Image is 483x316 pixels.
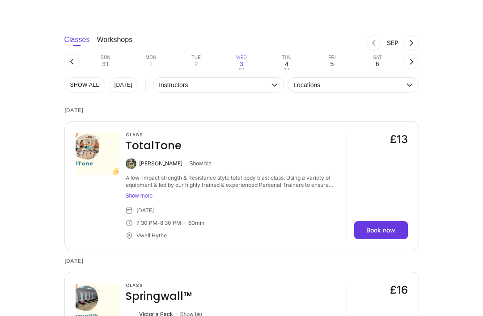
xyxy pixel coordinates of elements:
[126,193,339,200] button: Show more
[153,78,284,93] button: Instructors
[109,78,139,93] button: [DATE]
[390,283,408,298] div: £16
[240,61,243,68] div: 3
[149,61,153,68] div: 1
[284,68,289,70] div: • •
[191,55,201,61] div: Tue
[330,61,334,68] div: 5
[404,36,419,51] button: Next month, Oct
[136,207,154,215] div: [DATE]
[126,175,339,189] div: A low-impact strength & Resistance style total body blast class. Using a variety of equipment & l...
[159,82,269,89] span: Instructors
[101,55,110,61] div: Sun
[328,55,336,61] div: Fri
[126,283,192,289] h3: Class
[76,133,119,176] img: 9ca2bd60-c661-483b-8a8b-da1a6fbf2332.png
[97,36,132,54] button: Workshops
[288,78,419,93] button: Locations
[381,40,404,47] div: Month Sep
[188,220,204,227] div: 60 min
[373,55,381,61] div: Sat
[102,61,109,68] div: 31
[64,36,90,54] button: Classes
[354,222,408,240] a: Book now
[366,36,381,51] button: Previous month, Aug
[236,55,247,61] div: Wed
[136,232,167,240] div: Vwell Hythe
[390,133,408,147] div: £13
[282,55,292,61] div: Thu
[136,220,157,227] div: 7:30 PM
[160,220,181,227] div: 8:30 PM
[145,55,156,61] div: Mon
[139,160,182,168] div: [PERSON_NAME]
[376,61,379,68] div: 6
[126,290,192,304] h4: Springwall™
[64,100,419,122] time: [DATE]
[126,133,182,138] h3: Class
[126,139,182,153] h4: TotalTone
[126,159,136,169] img: Mel Eberlein-Scott
[64,251,419,272] time: [DATE]
[285,61,288,68] div: 4
[64,78,105,93] button: SHOW All
[195,61,198,68] div: 2
[239,68,244,70] div: • •
[157,220,160,227] div: -
[190,160,212,168] button: Show bio
[293,82,404,89] span: Locations
[147,36,419,51] nav: Month switch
